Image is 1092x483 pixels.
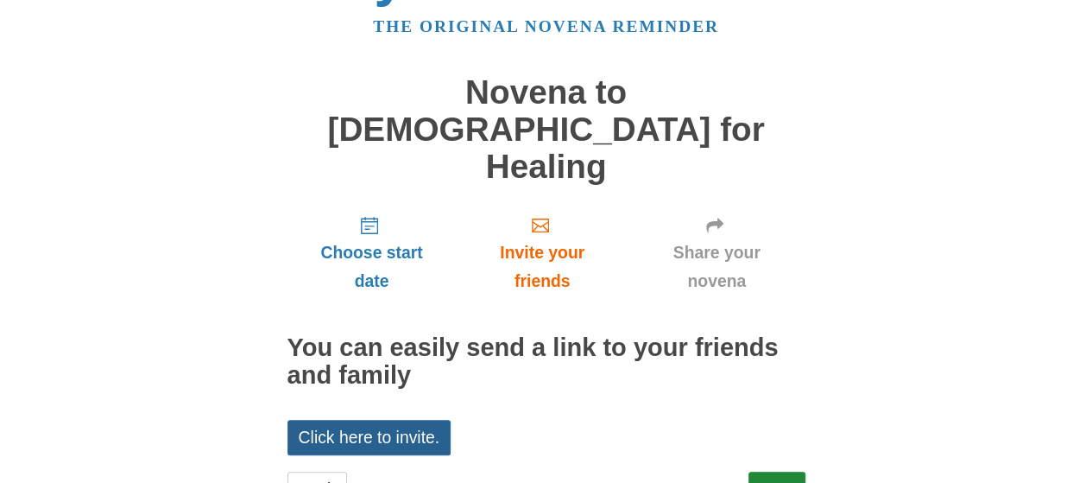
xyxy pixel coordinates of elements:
h2: You can easily send a link to your friends and family [287,334,805,390]
span: Share your novena [646,238,788,296]
span: Choose start date [305,238,439,296]
a: Invite your friends [456,202,628,305]
h1: Novena to [DEMOGRAPHIC_DATA] for Healing [287,74,805,185]
span: Invite your friends [473,238,610,296]
a: The original novena reminder [373,17,719,35]
a: Choose start date [287,202,457,305]
a: Share your novena [628,202,805,305]
a: Click here to invite. [287,420,451,455]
